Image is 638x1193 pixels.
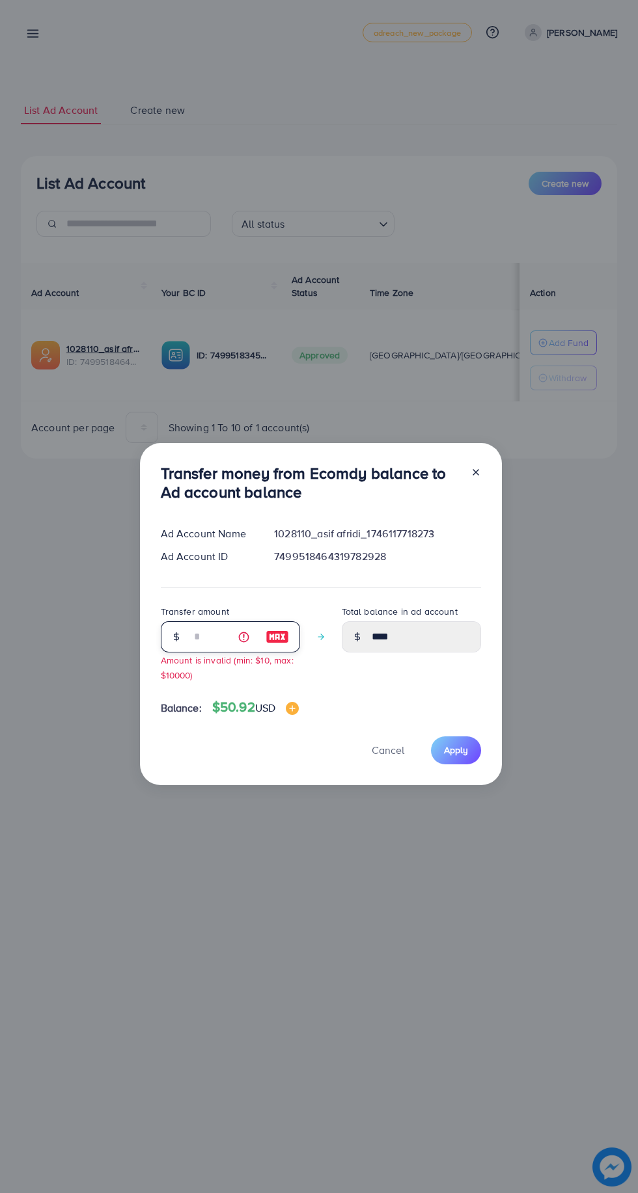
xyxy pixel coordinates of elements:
[342,605,458,618] label: Total balance in ad account
[264,549,491,564] div: 7499518464319782928
[372,743,404,757] span: Cancel
[286,702,299,715] img: image
[150,526,264,541] div: Ad Account Name
[150,549,264,564] div: Ad Account ID
[161,701,202,716] span: Balance:
[161,654,294,681] small: Amount is invalid (min: $10, max: $10000)
[264,526,491,541] div: 1028110_asif afridi_1746117718273
[355,736,421,764] button: Cancel
[444,744,468,757] span: Apply
[255,701,275,715] span: USD
[161,605,229,618] label: Transfer amount
[431,736,481,764] button: Apply
[212,699,299,716] h4: $50.92
[266,629,289,645] img: image
[161,464,460,502] h3: Transfer money from Ecomdy balance to Ad account balance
